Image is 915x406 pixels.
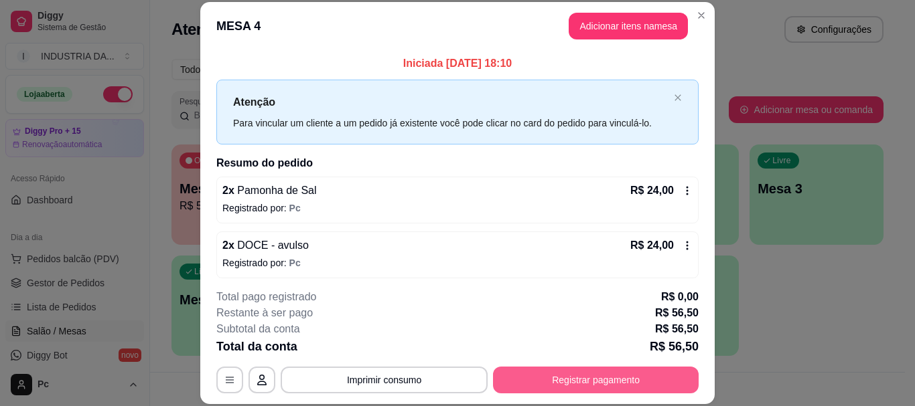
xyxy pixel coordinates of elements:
[630,183,674,199] p: R$ 24,00
[650,337,699,356] p: R$ 56,50
[655,305,699,321] p: R$ 56,50
[216,337,297,356] p: Total da conta
[661,289,699,305] p: R$ 0,00
[222,183,317,199] p: 2 x
[234,239,309,251] span: DOCE - avulso
[233,94,668,110] p: Atenção
[655,321,699,337] p: R$ 56,50
[222,237,309,253] p: 2 x
[222,201,693,215] p: Registrado por:
[216,56,699,72] p: Iniciada [DATE] 18:10
[674,94,682,102] button: close
[234,185,317,196] span: Pamonha de Sal
[216,305,313,321] p: Restante à ser pago
[216,321,300,337] p: Subtotal da conta
[493,367,699,393] button: Registrar pagamento
[222,256,693,270] p: Registrado por:
[691,5,712,26] button: Close
[281,367,488,393] button: Imprimir consumo
[289,203,301,213] span: Pc
[289,258,301,268] span: Pc
[630,237,674,253] p: R$ 24,00
[216,155,699,171] h2: Resumo do pedido
[569,13,688,39] button: Adicionar itens namesa
[216,289,316,305] p: Total pago registrado
[200,2,715,50] header: MESA 4
[233,116,668,130] div: Para vincular um cliente a um pedido já existente você pode clicar no card do pedido para vinculá...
